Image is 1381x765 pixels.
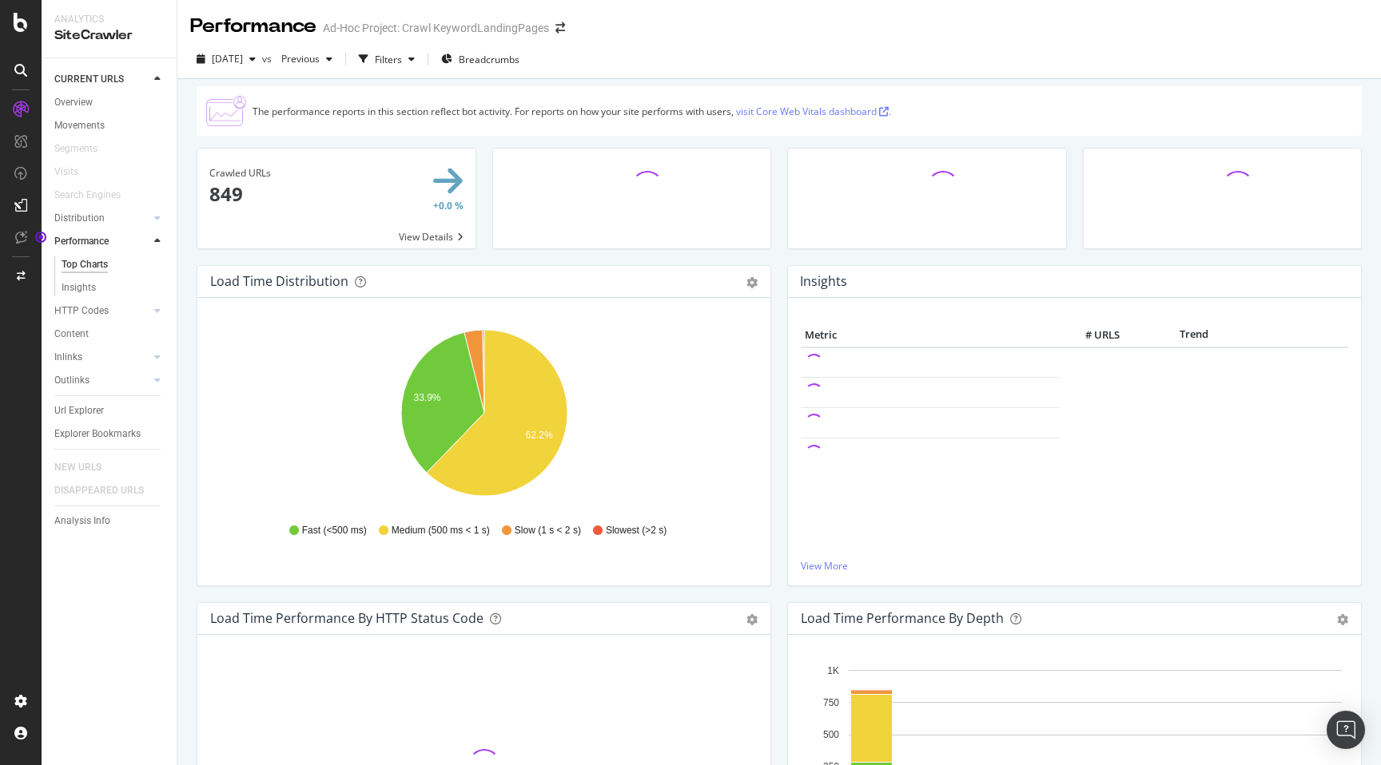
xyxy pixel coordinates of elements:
div: Content [54,326,89,343]
a: Content [54,326,165,343]
div: Outlinks [54,372,90,389]
div: HTTP Codes [54,303,109,319]
a: Top Charts [62,256,165,273]
text: 500 [823,729,839,740]
a: visit Core Web Vitals dashboard . [736,105,891,118]
div: gear [746,277,758,288]
text: 62.2% [526,430,553,441]
a: Analysis Info [54,513,165,529]
div: SiteCrawler [54,26,164,45]
a: Movements [54,117,165,134]
div: Visits [54,164,78,180]
span: 2025 Aug. 15th [212,52,243,65]
th: Trend [1124,323,1264,347]
h4: Insights [800,271,847,292]
a: View More [801,559,1348,573]
div: Open Intercom Messenger [1327,711,1365,749]
div: Search Engines [54,187,121,204]
span: Fast (<500 ms) [302,524,367,537]
div: Load Time Performance by HTTP Status Code [210,610,484,626]
div: Performance [190,13,316,40]
div: gear [1337,614,1348,625]
a: Outlinks [54,372,149,389]
div: DISAPPEARED URLS [54,482,144,499]
a: Visits [54,164,94,180]
div: Analytics [54,13,164,26]
span: Slowest (>2 s) [606,524,667,537]
div: gear [746,614,758,625]
a: CURRENT URLS [54,71,149,88]
div: Explorer Bookmarks [54,426,141,442]
div: NEW URLS [54,459,101,476]
div: Top Charts [62,256,108,273]
a: Distribution [54,210,149,227]
div: Url Explorer [54,402,104,419]
span: Medium (500 ms < 1 s) [392,524,490,537]
div: CURRENT URLS [54,71,124,88]
th: Metric [801,323,1060,347]
div: Load Time Performance by Depth [801,610,1004,626]
a: Performance [54,233,149,250]
a: Segments [54,141,113,157]
a: NEW URLS [54,459,117,476]
span: Previous [275,52,320,65]
div: The performance reports in this section reflect bot activity. For reports on how your site perfor... [253,105,891,118]
span: Breadcrumbs [459,53,519,66]
div: arrow-right-arrow-left [555,22,565,34]
text: 1K [827,665,839,676]
div: Segments [54,141,98,157]
div: Performance [54,233,109,250]
div: Load Time Distribution [210,273,348,289]
button: Previous [275,46,339,72]
div: Distribution [54,210,105,227]
a: DISAPPEARED URLS [54,482,160,499]
a: HTTP Codes [54,303,149,319]
a: Overview [54,94,165,111]
button: [DATE] [190,46,262,72]
span: Slow (1 s < 2 s) [515,524,581,537]
button: Breadcrumbs [435,46,526,72]
div: Filters [375,53,402,66]
div: Analysis Info [54,513,110,529]
div: Overview [54,94,93,111]
a: Url Explorer [54,402,165,419]
div: Movements [54,117,105,134]
button: Filters [352,46,421,72]
a: Search Engines [54,187,137,204]
a: Insights [62,279,165,296]
div: Insights [62,279,96,296]
text: 33.9% [413,392,440,403]
a: Inlinks [54,349,149,366]
div: Inlinks [54,349,82,366]
text: 750 [823,697,839,708]
div: Ad-Hoc Project: Crawl KeywordLandingPages [323,20,549,36]
span: vs [262,52,275,65]
th: # URLS [1060,323,1124,347]
img: CjTTJyXI.png [206,96,246,126]
a: Explorer Bookmarks [54,426,165,442]
div: Tooltip anchor [34,230,48,244]
svg: A chart. [210,323,758,509]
